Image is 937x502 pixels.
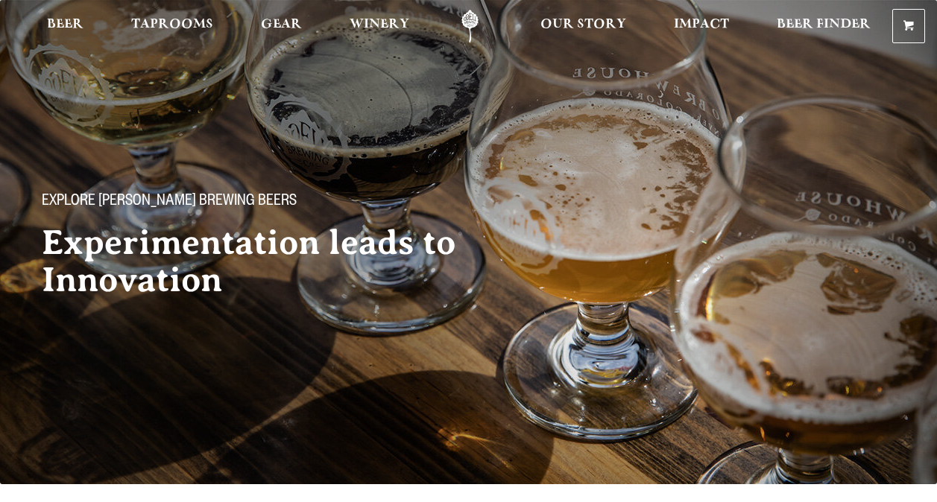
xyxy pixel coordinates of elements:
[777,19,871,31] span: Beer Finder
[261,19,302,31] span: Gear
[442,10,498,43] a: Odell Home
[42,224,507,299] h2: Experimentation leads to Innovation
[122,10,223,43] a: Taprooms
[42,193,297,212] span: Explore [PERSON_NAME] Brewing Beers
[47,19,83,31] span: Beer
[540,19,626,31] span: Our Story
[131,19,213,31] span: Taprooms
[251,10,312,43] a: Gear
[350,19,409,31] span: Winery
[664,10,739,43] a: Impact
[674,19,729,31] span: Impact
[340,10,419,43] a: Winery
[531,10,636,43] a: Our Story
[767,10,880,43] a: Beer Finder
[37,10,93,43] a: Beer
